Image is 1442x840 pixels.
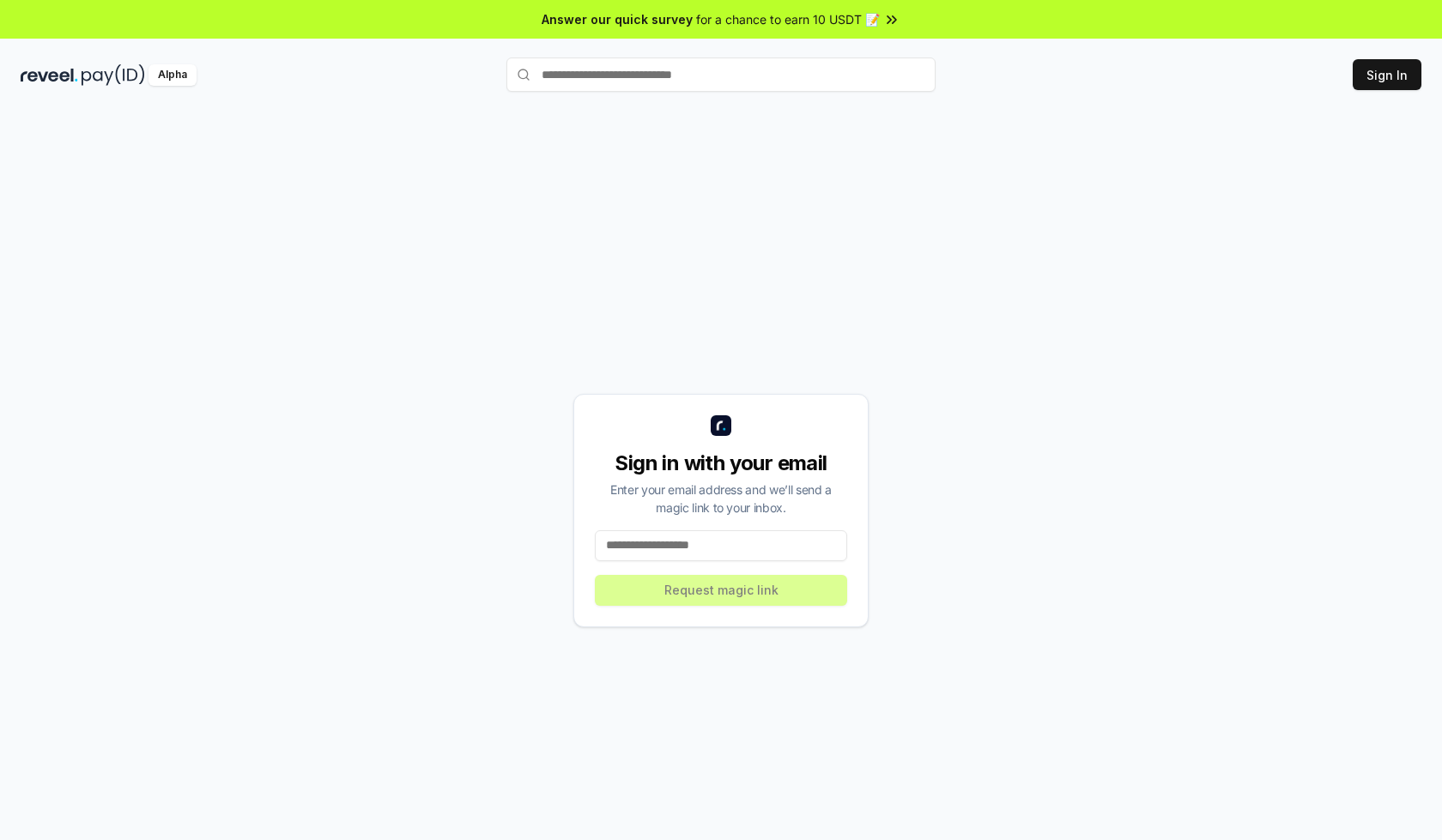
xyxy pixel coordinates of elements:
[148,64,197,86] div: Alpha
[696,10,880,28] span: for a chance to earn 10 USDT 📝
[1353,59,1421,90] button: Sign In
[82,64,145,86] img: pay_id
[542,10,693,28] span: Answer our quick survey
[711,415,731,436] img: logo_small
[595,450,847,477] div: Sign in with your email
[21,64,78,86] img: reveel_dark
[595,480,847,517] div: Enter your email address and we’ll send a magic link to your inbox.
